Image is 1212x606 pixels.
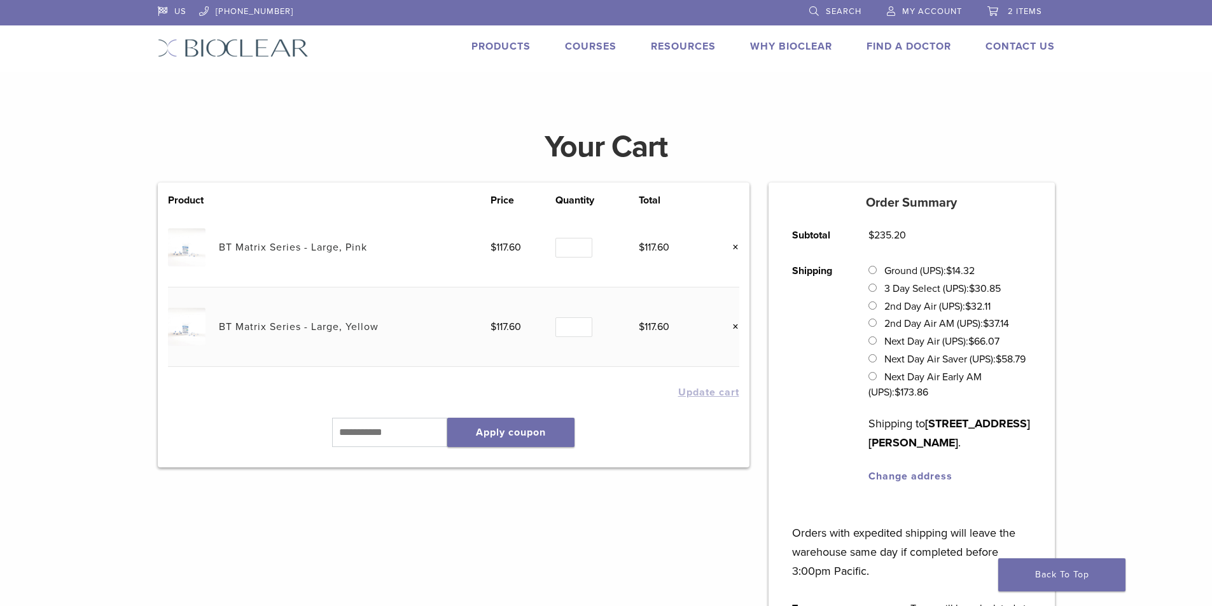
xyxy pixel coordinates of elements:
[998,558,1125,591] a: Back To Top
[884,317,1009,330] label: 2nd Day Air AM (UPS):
[639,320,669,333] bdi: 117.60
[447,418,575,447] button: Apply coupon
[969,282,975,295] span: $
[986,40,1055,53] a: Contact Us
[651,40,716,53] a: Resources
[983,317,989,330] span: $
[868,417,1030,450] strong: [STREET_ADDRESS][PERSON_NAME]
[491,241,521,254] bdi: 117.60
[491,320,521,333] bdi: 117.60
[867,40,951,53] a: Find A Doctor
[723,319,739,335] a: Remove this item
[639,241,644,254] span: $
[778,217,854,253] th: Subtotal
[946,265,975,277] bdi: 14.32
[895,386,928,399] bdi: 173.86
[565,40,616,53] a: Courses
[884,335,1000,348] label: Next Day Air (UPS):
[946,265,952,277] span: $
[996,353,1001,366] span: $
[148,132,1064,162] h1: Your Cart
[884,353,1026,366] label: Next Day Air Saver (UPS):
[471,40,531,53] a: Products
[158,39,309,57] img: Bioclear
[750,40,832,53] a: Why Bioclear
[969,282,1001,295] bdi: 30.85
[723,239,739,256] a: Remove this item
[639,241,669,254] bdi: 117.60
[168,308,205,345] img: BT Matrix Series - Large, Yellow
[491,320,496,333] span: $
[1008,6,1042,17] span: 2 items
[868,229,906,242] bdi: 235.20
[678,387,739,397] button: Update cart
[219,320,379,333] a: BT Matrix Series - Large, Yellow
[168,193,219,208] th: Product
[884,265,975,277] label: Ground (UPS):
[895,386,900,399] span: $
[868,470,952,483] a: Change address
[884,300,991,313] label: 2nd Day Air (UPS):
[639,193,704,208] th: Total
[902,6,962,17] span: My Account
[884,282,1001,295] label: 3 Day Select (UPS):
[639,320,644,333] span: $
[965,300,971,313] span: $
[219,241,367,254] a: BT Matrix Series - Large, Pink
[778,253,854,494] th: Shipping
[168,228,205,266] img: BT Matrix Series - Large, Pink
[983,317,1009,330] bdi: 37.14
[769,195,1055,210] h5: Order Summary
[868,371,981,399] label: Next Day Air Early AM (UPS):
[868,414,1031,452] p: Shipping to .
[965,300,991,313] bdi: 32.11
[491,241,496,254] span: $
[792,504,1031,581] p: Orders with expedited shipping will leave the warehouse same day if completed before 3:00pm Pacific.
[555,193,638,208] th: Quantity
[968,335,974,348] span: $
[996,353,1026,366] bdi: 58.79
[491,193,556,208] th: Price
[968,335,1000,348] bdi: 66.07
[868,229,874,242] span: $
[826,6,861,17] span: Search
